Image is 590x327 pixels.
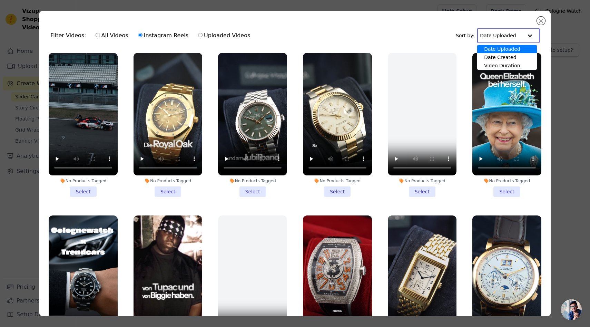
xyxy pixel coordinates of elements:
[303,178,372,184] div: No Products Tagged
[477,45,537,53] div: Date Uploaded
[198,31,250,40] label: Uploaded Videos
[134,178,203,184] div: No Products Tagged
[388,178,457,184] div: No Products Tagged
[456,28,540,43] div: Sort by:
[218,178,287,184] div: No Products Tagged
[49,178,118,184] div: No Products Tagged
[477,53,537,61] div: Date Created
[477,61,537,70] div: Video Duration
[95,31,129,40] label: All Videos
[138,31,189,40] label: Instagram Reels
[50,28,254,44] div: Filter Videos:
[537,17,545,25] button: Close modal
[472,178,541,184] div: No Products Tagged
[561,299,582,320] div: Chat öffnen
